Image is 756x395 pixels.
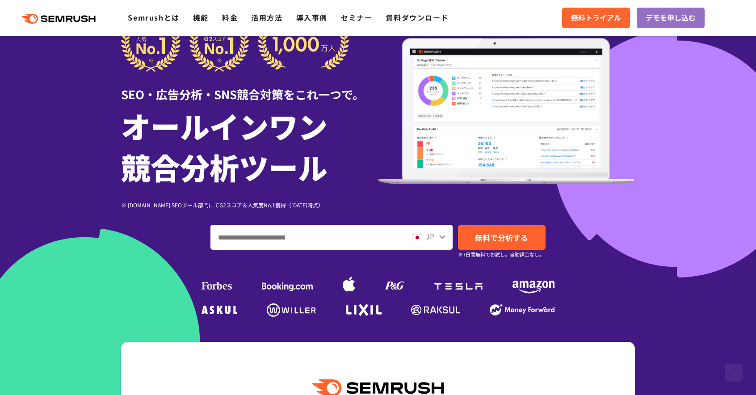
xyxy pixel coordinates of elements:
[458,250,544,259] small: ※7日間無料でお試し。自動課金なし。
[646,12,696,24] span: デモを申し込む
[296,12,328,23] a: 導入事例
[251,12,282,23] a: 活用方法
[426,231,434,242] span: JP
[193,12,209,23] a: 機能
[341,12,372,23] a: セミナー
[458,225,546,250] a: 無料で分析する
[128,12,179,23] a: Semrushとは
[222,12,238,23] a: 料金
[121,72,378,103] div: SEO・広告分析・SNS競合対策をこれ一つで。
[475,232,528,243] span: 無料で分析する
[386,12,449,23] a: 資料ダウンロード
[571,12,621,24] span: 無料トライアル
[211,225,404,249] input: ドメイン、キーワードまたはURLを入力してください
[562,8,630,28] a: 無料トライアル
[637,8,705,28] a: デモを申し込む
[121,201,378,209] div: ※ [DOMAIN_NAME] SEOツール部門にてG2スコア＆人気度No.1獲得（[DATE]時点）
[121,105,378,187] h1: オールインワン 競合分析ツール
